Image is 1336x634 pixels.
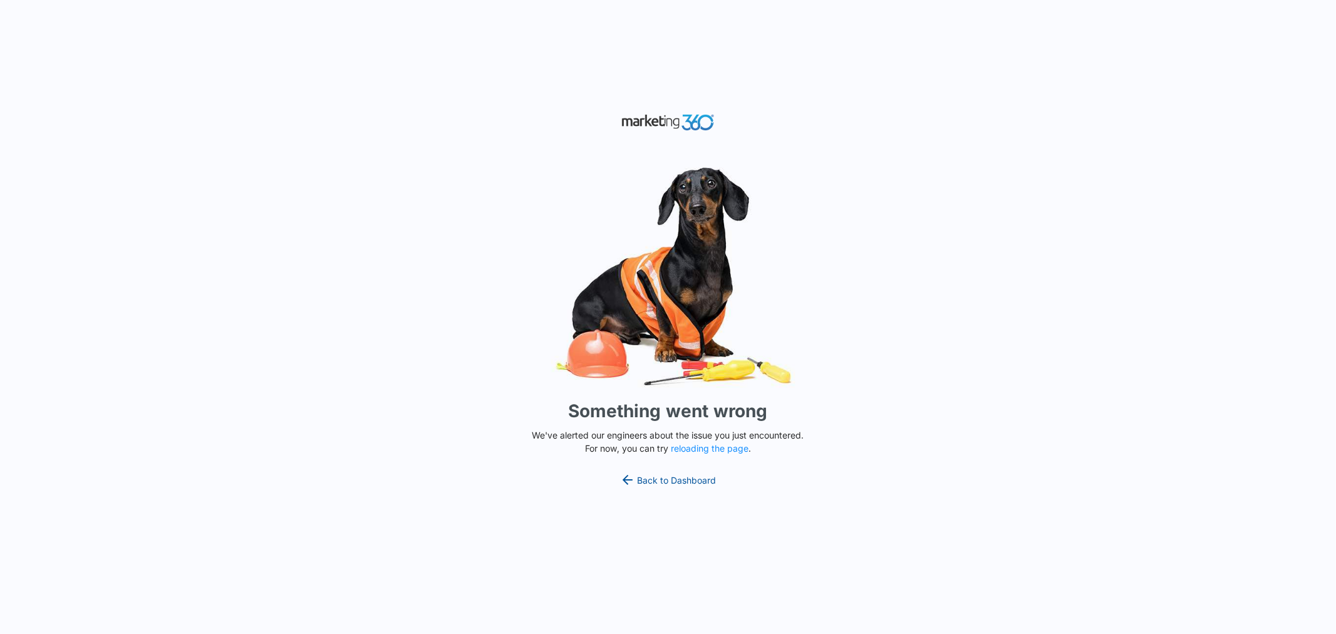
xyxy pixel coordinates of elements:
[671,444,748,454] button: reloading the page
[480,160,856,393] img: Sad Dog
[620,472,717,487] a: Back to Dashboard
[569,398,768,424] h1: Something went wrong
[527,429,809,455] p: We've alerted our engineers about the issue you just encountered. For now, you can try .
[621,112,715,133] img: Marketing 360 Logo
